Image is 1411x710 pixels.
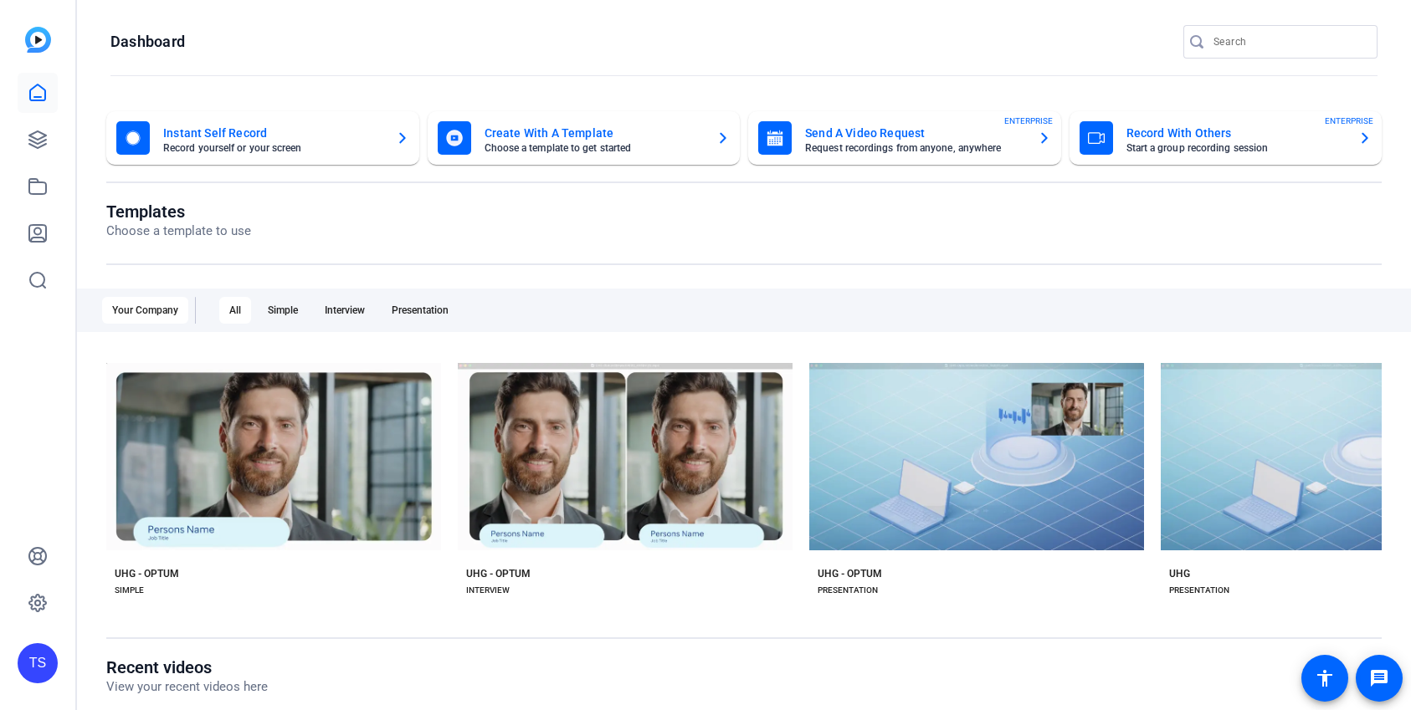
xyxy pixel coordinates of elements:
[818,584,878,597] div: PRESENTATION
[163,123,382,143] mat-card-title: Instant Self Record
[1169,567,1190,580] div: UHG
[805,123,1024,143] mat-card-title: Send A Video Request
[466,567,531,580] div: UHG - OPTUM
[106,222,251,241] p: Choose a template to use
[163,143,382,153] mat-card-subtitle: Record yourself or your screen
[110,32,185,52] h1: Dashboard
[102,297,188,324] div: Your Company
[106,111,419,165] button: Instant Self RecordRecord yourself or your screen
[115,584,144,597] div: SIMPLE
[106,657,268,677] h1: Recent videos
[1126,123,1346,143] mat-card-title: Record With Others
[748,111,1061,165] button: Send A Video RequestRequest recordings from anyone, anywhereENTERPRISE
[1315,668,1335,688] mat-icon: accessibility
[106,202,251,222] h1: Templates
[25,27,51,53] img: blue-gradient.svg
[258,297,308,324] div: Simple
[1126,143,1346,153] mat-card-subtitle: Start a group recording session
[485,123,704,143] mat-card-title: Create With A Template
[1213,32,1364,52] input: Search
[818,567,882,580] div: UHG - OPTUM
[106,677,268,697] p: View your recent videos here
[1169,584,1229,597] div: PRESENTATION
[485,143,704,153] mat-card-subtitle: Choose a template to get started
[1070,111,1383,165] button: Record With OthersStart a group recording sessionENTERPRISE
[1325,115,1373,127] span: ENTERPRISE
[219,297,251,324] div: All
[18,643,58,683] div: TS
[466,584,510,597] div: INTERVIEW
[1004,115,1053,127] span: ENTERPRISE
[115,567,179,580] div: UHG - OPTUM
[428,111,741,165] button: Create With A TemplateChoose a template to get started
[315,297,375,324] div: Interview
[1369,668,1389,688] mat-icon: message
[382,297,459,324] div: Presentation
[805,143,1024,153] mat-card-subtitle: Request recordings from anyone, anywhere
